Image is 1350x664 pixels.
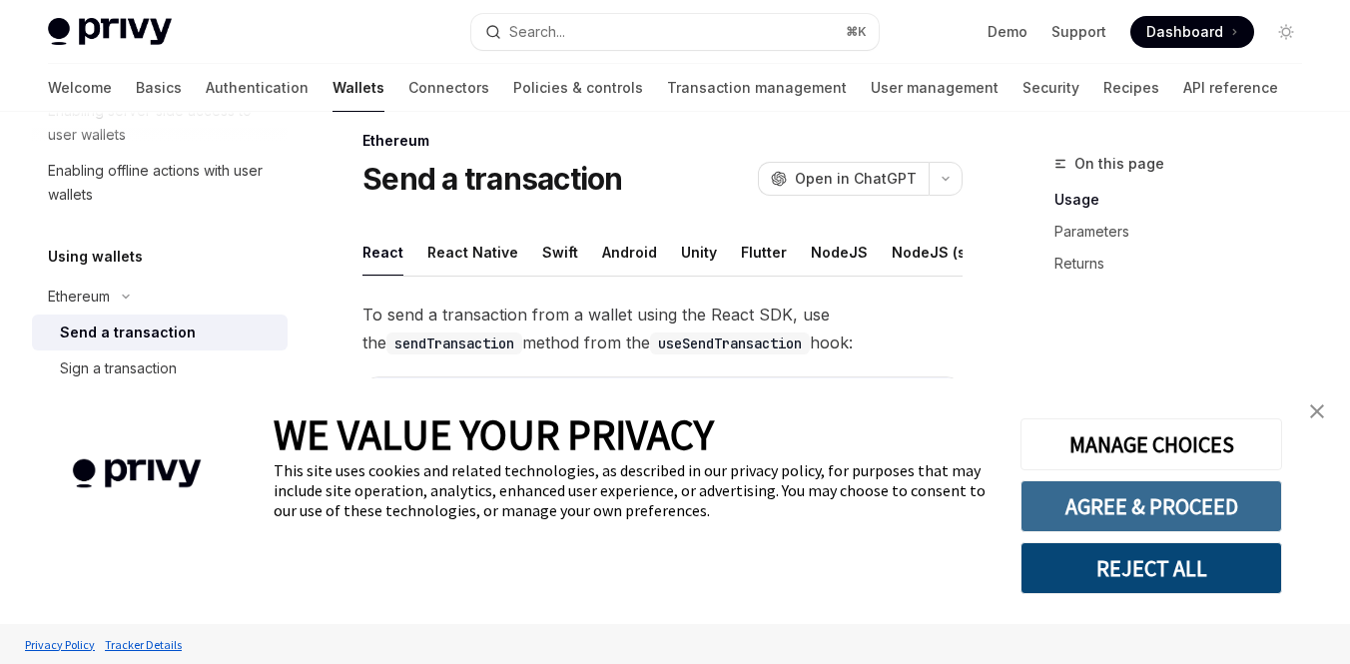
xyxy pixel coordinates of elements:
span: Dashboard [1146,22,1223,42]
a: Connectors [408,64,489,112]
a: Transaction management [667,64,847,112]
a: Parameters [1054,216,1318,248]
button: MANAGE CHOICES [1020,418,1282,470]
div: Ethereum [362,131,963,151]
button: Unity [681,229,717,276]
h5: Using wallets [48,245,143,269]
div: Search... [509,20,565,44]
a: Recipes [1103,64,1159,112]
div: Sign a transaction [60,356,177,380]
button: Android [602,229,657,276]
button: AGREE & PROCEED [1020,480,1282,532]
a: Welcome [48,64,112,112]
button: Toggle dark mode [1270,16,1302,48]
code: useSendTransaction [650,332,810,354]
a: API reference [1183,64,1278,112]
img: close banner [1310,404,1324,418]
button: NodeJS (server-auth) [892,229,1046,276]
button: Swift [542,229,578,276]
div: This site uses cookies and related technologies, as described in our privacy policy, for purposes... [274,460,991,520]
img: company logo [30,430,244,517]
span: WE VALUE YOUR PRIVACY [274,408,714,460]
button: Search...⌘K [471,14,879,50]
button: Open in ChatGPT [758,162,929,196]
button: REJECT ALL [1020,542,1282,594]
img: light logo [48,18,172,46]
a: Tracker Details [100,627,187,662]
a: Enabling offline actions with user wallets [32,153,288,213]
button: Flutter [741,229,787,276]
a: Usage [1054,184,1318,216]
a: Policies & controls [513,64,643,112]
div: Ethereum [48,285,110,309]
a: Authentication [206,64,309,112]
a: Returns [1054,248,1318,280]
h1: Send a transaction [362,161,623,197]
a: Sign a transaction [32,350,288,386]
div: Enabling offline actions with user wallets [48,159,276,207]
a: Wallets [333,64,384,112]
span: On this page [1074,152,1164,176]
a: Security [1022,64,1079,112]
button: React Native [427,229,518,276]
a: Send a transaction [32,315,288,350]
button: NodeJS [811,229,868,276]
a: Demo [988,22,1027,42]
div: Send a transaction [60,321,196,344]
span: ⌘ K [846,24,867,40]
span: To send a transaction from a wallet using the React SDK, use the method from the hook: [362,301,963,356]
span: Open in ChatGPT [795,169,917,189]
a: User management [871,64,999,112]
a: Support [1051,22,1106,42]
a: Basics [136,64,182,112]
a: close banner [1297,391,1337,431]
code: sendTransaction [386,332,522,354]
button: React [362,229,403,276]
a: Privacy Policy [20,627,100,662]
a: Dashboard [1130,16,1254,48]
